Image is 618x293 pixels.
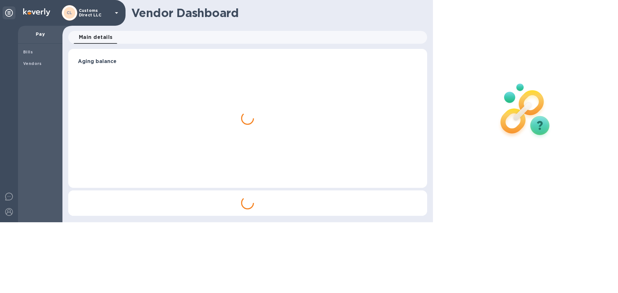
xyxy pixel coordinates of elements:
div: Unpin categories [3,6,15,19]
p: Customs Direct LLC [79,8,111,17]
span: Main details [79,33,113,42]
h1: Vendor Dashboard [131,6,423,20]
b: Vendors [23,61,42,66]
img: Logo [23,8,50,16]
p: Pay [23,31,57,37]
b: Bills [23,50,33,54]
b: CL [67,10,72,15]
h3: Aging balance [78,59,417,65]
